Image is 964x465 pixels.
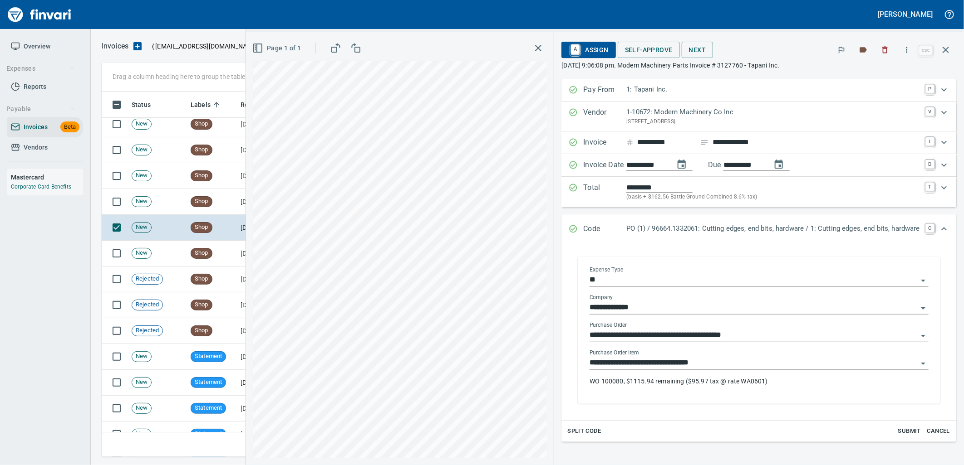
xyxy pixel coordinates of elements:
[895,424,924,438] button: Submit
[571,44,580,54] a: A
[3,101,79,117] button: Payable
[561,79,957,102] div: Expand
[924,424,953,438] button: Cancel
[917,357,930,370] button: Open
[191,99,211,110] span: Labels
[625,44,673,56] span: Self-Approve
[128,41,147,52] button: Upload an Invoice
[567,426,601,436] span: Split Code
[132,378,151,387] span: New
[875,40,895,60] button: Discard
[7,137,83,158] a: Vendors
[917,329,930,342] button: Open
[132,99,151,110] span: Status
[237,370,287,396] td: [DATE]
[24,81,46,92] span: Reports
[237,344,287,370] td: [DATE]
[237,137,287,163] td: [DATE]
[561,177,957,207] div: Expand
[708,160,751,170] p: Due
[700,138,709,147] svg: Invoice description
[191,249,212,257] span: Shop
[626,117,920,126] p: [STREET_ADDRESS]
[671,154,693,175] button: change date
[132,197,151,206] span: New
[7,77,83,97] a: Reports
[768,154,790,175] button: change due date
[132,275,162,283] span: Rejected
[590,377,929,386] p: WO 100080, $1115.94 remaining ($95.97 tax @ rate WA0601)
[113,72,246,81] p: Drag a column heading here to group the table
[191,430,226,438] span: Statement
[569,42,608,58] span: Assign
[583,107,626,126] p: Vendor
[132,300,162,309] span: Rejected
[237,215,287,241] td: [DATE]
[191,171,212,180] span: Shop
[7,36,83,57] a: Overview
[590,323,627,328] label: Purchase Order
[561,42,615,58] button: AAssign
[561,131,957,154] div: Expand
[154,42,259,51] span: [EMAIL_ADDRESS][DOMAIN_NAME]
[237,292,287,318] td: [DATE]
[132,249,151,257] span: New
[237,266,287,292] td: [DATE]
[583,160,626,171] p: Invoice Date
[917,39,957,61] span: Close invoice
[191,197,212,206] span: Shop
[237,396,287,421] td: [DATE]
[919,45,933,55] a: esc
[583,137,626,149] p: Invoice
[241,99,280,110] span: Received
[132,223,151,232] span: New
[876,7,935,21] button: [PERSON_NAME]
[237,163,287,189] td: [DATE]
[24,41,50,52] span: Overview
[7,117,83,137] a: InvoicesBeta
[132,326,162,335] span: Rejected
[191,300,212,309] span: Shop
[24,142,48,153] span: Vendors
[237,241,287,266] td: [DATE]
[24,121,48,133] span: Invoices
[132,99,162,110] span: Status
[878,10,933,19] h5: [PERSON_NAME]
[561,244,957,442] div: Expand
[561,102,957,131] div: Expand
[132,120,151,128] span: New
[237,318,287,344] td: [DATE]
[925,182,934,191] a: T
[237,421,287,447] td: [DATE]
[590,350,639,356] label: Purchase Order Item
[853,40,873,60] button: Labels
[6,103,75,115] span: Payable
[191,404,226,412] span: Statement
[132,171,151,180] span: New
[626,223,920,234] p: PO (1) / 96664.1332061: Cutting edges, end bits, hardware / 1: Cutting edges, end bits, hardware
[590,295,613,300] label: Company
[191,120,212,128] span: Shop
[11,172,83,182] h6: Mastercard
[682,42,713,58] button: Next
[60,122,79,132] span: Beta
[254,43,301,54] span: Page 1 of 1
[561,154,957,177] div: Expand
[561,61,957,70] p: [DATE] 9:06:08 pm. Modern Machinery Parts Invoice # 3127760 - Tapani Inc.
[191,145,212,154] span: Shop
[565,424,603,438] button: Split Code
[5,4,74,25] img: Finvari
[925,160,934,169] a: D
[618,42,680,58] button: Self-Approve
[241,99,268,110] span: Received
[191,326,212,335] span: Shop
[831,40,851,60] button: Flag
[917,302,930,315] button: Open
[689,44,706,56] span: Next
[590,267,623,273] label: Expense Type
[237,189,287,215] td: [DATE]
[925,84,934,93] a: P
[147,42,261,51] p: ( )
[251,40,305,57] button: Page 1 of 1
[132,404,151,412] span: New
